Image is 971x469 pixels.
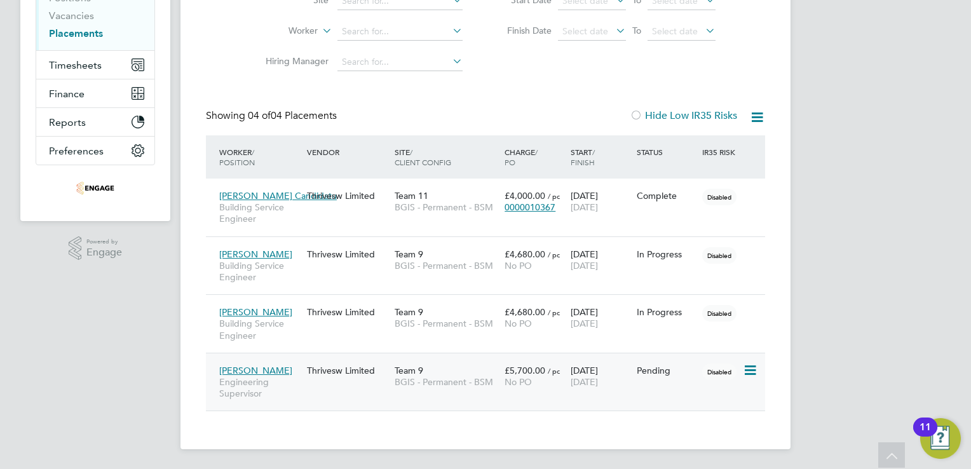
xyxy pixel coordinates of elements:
a: Powered byEngage [69,236,123,261]
span: BGIS - Permanent - BSM [395,260,498,271]
button: Timesheets [36,51,154,79]
span: Building Service Engineer [219,201,301,224]
span: 0000010367 [505,201,555,213]
a: Go to home page [36,178,155,198]
span: To [628,22,645,39]
div: [DATE] [567,184,634,219]
span: Disabled [702,305,737,322]
span: Team 9 [395,248,423,260]
button: Preferences [36,137,154,165]
button: Finance [36,79,154,107]
label: Hide Low IR35 Risks [630,109,737,122]
span: No PO [505,376,532,388]
span: / Finish [571,147,595,167]
span: [PERSON_NAME] Candidatu [219,190,337,201]
a: [PERSON_NAME]Building Service EngineerThrivesw LimitedTeam 9BGIS - Permanent - BSM£4,680.00 / pcN... [216,241,765,252]
span: [PERSON_NAME] [219,365,292,376]
span: £4,680.00 [505,306,545,318]
div: Thrivesw Limited [304,184,391,208]
span: Team 9 [395,365,423,376]
span: Disabled [702,247,737,264]
div: Charge [501,140,567,173]
span: BGIS - Permanent - BSM [395,201,498,213]
span: 04 Placements [248,109,337,122]
div: Pending [637,365,696,376]
button: Reports [36,108,154,136]
a: [PERSON_NAME]Building Service EngineerThrivesw LimitedTeam 9BGIS - Permanent - BSM£4,680.00 / pcN... [216,299,765,310]
span: Disabled [702,364,737,380]
div: Thrivesw Limited [304,358,391,383]
span: Finance [49,88,85,100]
img: thrivesw-logo-retina.png [76,178,114,198]
span: Team 9 [395,306,423,318]
span: / pc [548,191,560,201]
span: No PO [505,318,532,329]
span: Building Service Engineer [219,260,301,283]
input: Search for... [337,23,463,41]
span: / Position [219,147,255,167]
div: Site [391,140,501,173]
span: Select date [652,25,698,37]
div: [DATE] [567,300,634,336]
button: Open Resource Center, 11 new notifications [920,418,961,459]
span: £4,680.00 [505,248,545,260]
span: Reports [49,116,86,128]
input: Search for... [337,53,463,71]
span: BGIS - Permanent - BSM [395,376,498,388]
span: [PERSON_NAME] [219,248,292,260]
div: Showing [206,109,339,123]
div: Worker [216,140,304,173]
span: [DATE] [571,260,598,271]
span: [DATE] [571,318,598,329]
span: Select date [562,25,608,37]
div: Start [567,140,634,173]
div: 11 [920,427,931,444]
span: / pc [548,308,560,317]
span: Team 11 [395,190,428,201]
span: Engage [86,247,122,258]
span: / Client Config [395,147,451,167]
label: Finish Date [494,25,552,36]
a: [PERSON_NAME]Engineering SupervisorThrivesw LimitedTeam 9BGIS - Permanent - BSM£5,700.00 / pcNo P... [216,358,765,369]
span: / pc [548,366,560,376]
span: Preferences [49,145,104,157]
span: Powered by [86,236,122,247]
div: In Progress [637,306,696,318]
span: / pc [548,250,560,259]
span: [PERSON_NAME] [219,306,292,318]
span: £5,700.00 [505,365,545,376]
div: Status [634,140,700,163]
span: / PO [505,147,538,167]
a: Placements [49,27,103,39]
a: Vacancies [49,10,94,22]
div: [DATE] [567,242,634,278]
span: [DATE] [571,376,598,388]
div: [DATE] [567,358,634,394]
a: [PERSON_NAME] CandidatuBuilding Service EngineerThrivesw LimitedTeam 11BGIS - Permanent - BSM£4,0... [216,183,765,194]
span: Timesheets [49,59,102,71]
span: Engineering Supervisor [219,376,301,399]
div: Complete [637,190,696,201]
span: [DATE] [571,201,598,213]
div: Thrivesw Limited [304,242,391,266]
span: £4,000.00 [505,190,545,201]
div: In Progress [637,248,696,260]
span: BGIS - Permanent - BSM [395,318,498,329]
label: Hiring Manager [255,55,329,67]
div: Vendor [304,140,391,163]
span: No PO [505,260,532,271]
span: Disabled [702,189,737,205]
div: IR35 Risk [699,140,743,163]
div: Thrivesw Limited [304,300,391,324]
label: Worker [245,25,318,37]
span: 04 of [248,109,271,122]
span: Building Service Engineer [219,318,301,341]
